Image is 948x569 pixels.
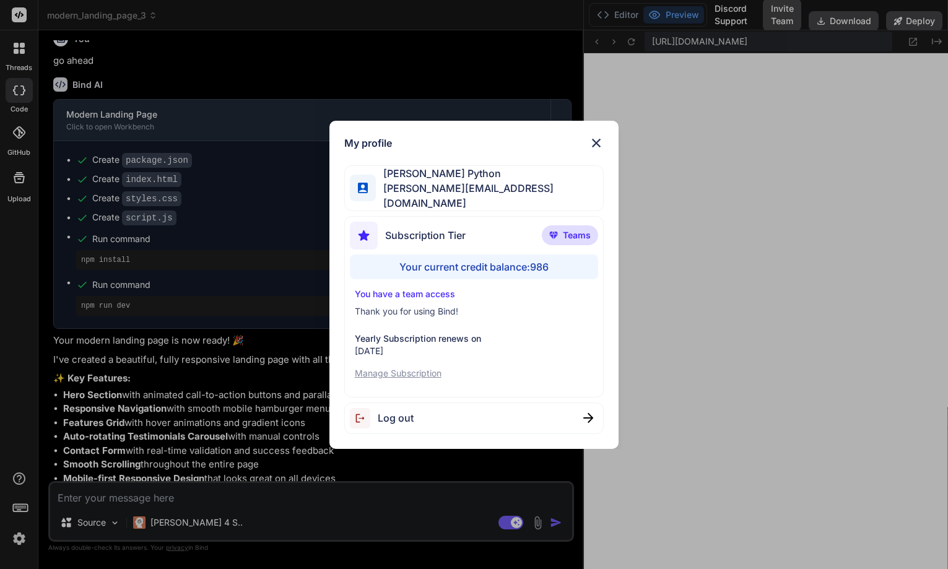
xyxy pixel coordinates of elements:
span: Log out [378,410,414,425]
span: Teams [563,229,591,241]
p: Thank you for using Bind! [355,305,594,318]
img: profile [358,183,368,193]
p: Yearly Subscription renews on [355,332,594,345]
div: Your current credit balance: 986 [350,254,599,279]
img: close [589,136,604,150]
img: close [583,413,593,423]
p: [DATE] [355,345,594,357]
img: subscription [350,222,378,250]
span: [PERSON_NAME][EMAIL_ADDRESS][DOMAIN_NAME] [376,181,603,211]
img: premium [549,232,558,239]
img: logout [350,408,378,428]
p: You have a team access [355,288,594,300]
span: Subscription Tier [385,228,466,243]
h1: My profile [344,136,392,150]
span: [PERSON_NAME] Python [376,166,603,181]
p: Manage Subscription [355,367,594,380]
